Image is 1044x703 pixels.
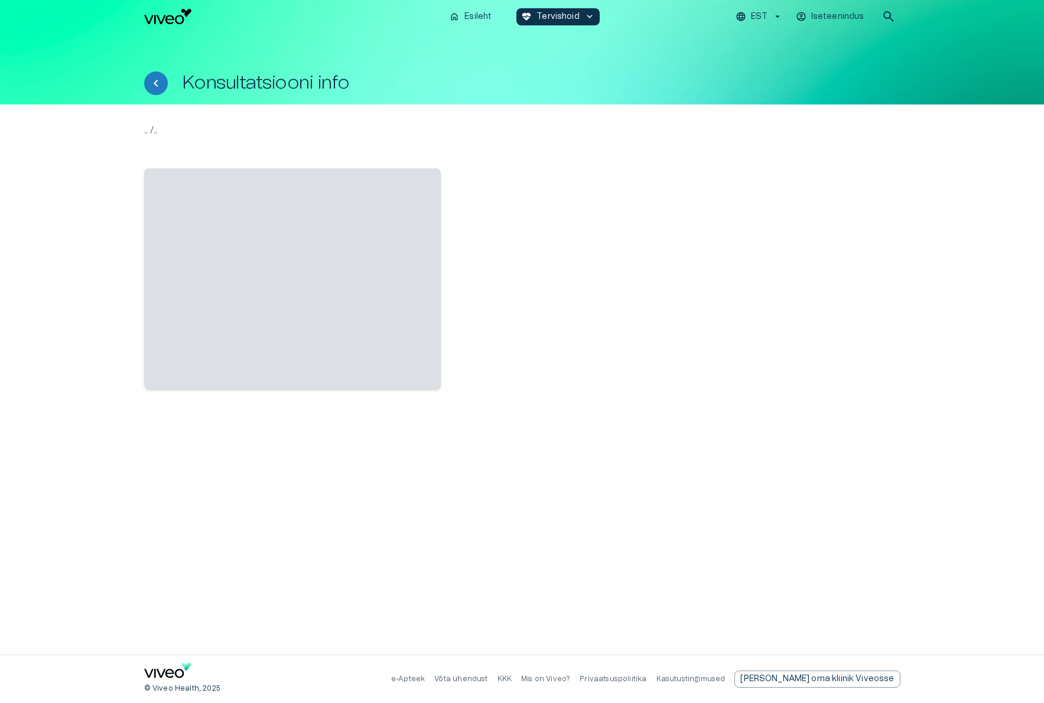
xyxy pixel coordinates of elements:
h1: Konsultatsiooni info [182,73,350,93]
button: EST [734,8,784,25]
button: open search modal [877,5,900,28]
a: Send email to partnership request to viveo [734,671,900,688]
span: home [449,11,460,22]
button: homeEsileht [444,8,497,25]
span: ecg_heart [521,11,532,22]
p: © Viveo Health, 2025 [144,684,220,694]
p: Iseteenindus [811,11,864,23]
p: Võta ühendust [434,674,487,684]
a: Navigate to homepage [144,9,440,24]
button: Tagasi [144,71,168,95]
button: ecg_heartTervishoidkeyboard_arrow_down [516,8,600,25]
p: EST [751,11,767,23]
span: keyboard_arrow_down [584,11,595,22]
p: [PERSON_NAME] oma kliinik Viveosse [740,673,894,685]
p: Mis on Viveo? [521,674,570,684]
a: KKK [497,675,512,682]
span: ‌ [144,168,441,389]
a: Navigate to home page [144,663,191,682]
img: Viveo logo [144,9,191,24]
p: .. / .. [144,123,900,138]
span: search [882,9,896,24]
p: Tervishoid [536,11,580,23]
a: Privaatsuspoliitika [580,675,646,682]
p: Esileht [464,11,492,23]
div: [PERSON_NAME] oma kliinik Viveosse [734,671,900,688]
button: Iseteenindus [794,8,867,25]
a: e-Apteek [391,675,425,682]
a: Kasutustingimused [656,675,726,682]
